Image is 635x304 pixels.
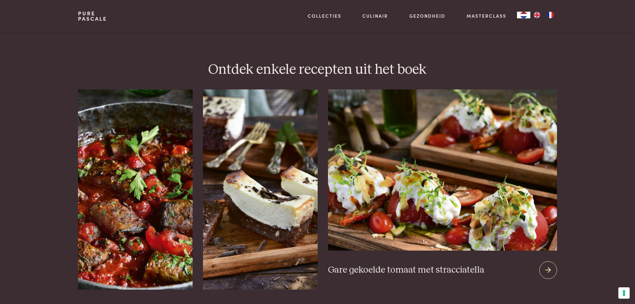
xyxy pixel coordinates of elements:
[78,89,192,290] img: Aubergine-gehaktrolletjes in tomatensaus
[203,89,317,290] img: Brownie-cheesecake
[308,12,341,19] a: Collecties
[517,12,530,18] div: Language
[618,287,630,299] button: Uw voorkeuren voor toestemming voor trackingtechnologieën
[328,89,557,290] a: Gare gekoelde tomaat met stracciatella Gare gekoelde tomaat met stracciatella
[78,11,107,21] a: PurePascale
[362,12,388,19] a: Culinair
[530,12,557,18] ul: Language list
[517,12,530,18] a: NL
[544,12,557,18] a: FR
[517,12,557,18] aside: Language selected: Nederlands
[78,61,557,79] h2: Ontdek enkele recepten uit het boek
[328,264,484,276] h3: Gare gekoelde tomaat met stracciatella
[467,12,506,19] a: Masterclass
[530,12,544,18] a: EN
[409,12,445,19] a: Gezondheid
[328,89,557,251] img: Gare gekoelde tomaat met stracciatella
